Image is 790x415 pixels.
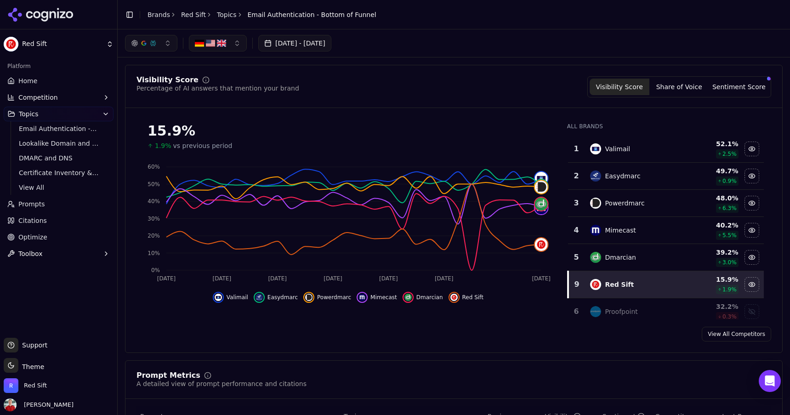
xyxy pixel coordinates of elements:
[688,193,739,203] div: 48.0 %
[206,39,215,48] img: US
[136,84,299,93] div: Percentage of AI answers that mention your brand
[4,213,114,228] a: Citations
[217,39,226,48] img: GB
[605,226,636,235] div: Mimecast
[4,378,47,393] button: Open organization switcher
[18,216,47,225] span: Citations
[745,250,759,265] button: Hide dmarcian data
[173,141,233,150] span: vs previous period
[4,246,114,261] button: Toolbox
[19,168,99,177] span: Certificate Inventory & Monitoring
[151,267,160,273] tspan: 0%
[568,217,764,244] tr: 4mimecastMimecast40.2%5.5%Hide mimecast data
[357,292,397,303] button: Hide mimecast data
[404,294,412,301] img: dmarcian
[568,298,764,325] tr: 6proofpointProofpoint32.2%0.3%Show proofpoint data
[4,37,18,51] img: Red Sift
[688,248,739,257] div: 39.2 %
[745,196,759,210] button: Hide powerdmarc data
[605,171,640,181] div: Easydmarc
[572,198,581,209] div: 3
[148,11,170,18] a: Brands
[688,221,739,230] div: 40.2 %
[148,164,160,170] tspan: 60%
[19,139,99,148] span: Lookalike Domain and Brand Protection
[568,190,764,217] tr: 3powerdmarcPowerdmarc48.0%6.3%Hide powerdmarc data
[722,177,737,185] span: 0.9 %
[605,144,630,153] div: Valimail
[4,230,114,244] a: Optimize
[217,10,237,19] a: Topics
[722,313,737,320] span: 0.3 %
[590,171,601,182] img: easydmarc
[745,277,759,292] button: Hide red sift data
[324,275,342,282] tspan: [DATE]
[20,401,74,409] span: [PERSON_NAME]
[403,292,443,303] button: Hide dmarcian data
[148,181,160,188] tspan: 50%
[568,244,764,271] tr: 5dmarcianDmarcian39.2%3.0%Hide dmarcian data
[759,370,781,392] div: Open Intercom Messenger
[370,294,397,301] span: Mimecast
[532,275,551,282] tspan: [DATE]
[573,279,581,290] div: 9
[18,341,47,350] span: Support
[535,238,548,251] img: red sift
[155,141,171,150] span: 1.9%
[590,252,601,263] img: dmarcian
[4,398,74,411] button: Open user button
[745,223,759,238] button: Hide mimecast data
[256,294,263,301] img: easydmarc
[435,275,454,282] tspan: [DATE]
[195,39,204,48] img: DE
[258,35,331,51] button: [DATE] - [DATE]
[379,275,398,282] tspan: [DATE]
[590,143,601,154] img: valimail
[722,286,737,293] span: 1.9 %
[213,275,232,282] tspan: [DATE]
[568,163,764,190] tr: 2easydmarcEasydmarc49.7%0.9%Hide easydmarc data
[15,166,102,179] a: Certificate Inventory & Monitoring
[722,232,737,239] span: 5.5 %
[4,59,114,74] div: Platform
[4,107,114,121] button: Topics
[18,199,45,209] span: Prompts
[4,197,114,211] a: Prompts
[572,306,581,317] div: 6
[22,40,102,48] span: Red Sift
[19,124,99,133] span: Email Authentication - Top of Funnel
[4,378,18,393] img: Red Sift
[19,153,99,163] span: DMARC and DNS
[590,225,601,236] img: mimecast
[535,181,548,193] img: powerdmarc
[148,216,160,222] tspan: 30%
[745,304,759,319] button: Show proofpoint data
[688,139,739,148] div: 52.1 %
[722,150,737,158] span: 2.5 %
[254,292,298,303] button: Hide easydmarc data
[568,136,764,163] tr: 1valimailValimail52.1%2.5%Hide valimail data
[605,307,637,316] div: Proofpoint
[745,142,759,156] button: Hide valimail data
[688,166,739,176] div: 49.7 %
[267,294,298,301] span: Easydmarc
[590,279,601,290] img: red sift
[15,181,102,194] a: View All
[572,143,581,154] div: 1
[157,275,176,282] tspan: [DATE]
[535,172,548,185] img: valimail
[535,198,548,210] img: dmarcian
[745,169,759,183] button: Hide easydmarc data
[18,93,58,102] span: Competition
[572,171,581,182] div: 2
[709,79,769,95] button: Sentiment Score
[303,292,351,303] button: Hide powerdmarc data
[688,302,739,311] div: 32.2 %
[215,294,222,301] img: valimail
[4,90,114,105] button: Competition
[213,292,248,303] button: Hide valimail data
[722,205,737,212] span: 6.3 %
[572,225,581,236] div: 4
[268,275,287,282] tspan: [DATE]
[450,294,458,301] img: red sift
